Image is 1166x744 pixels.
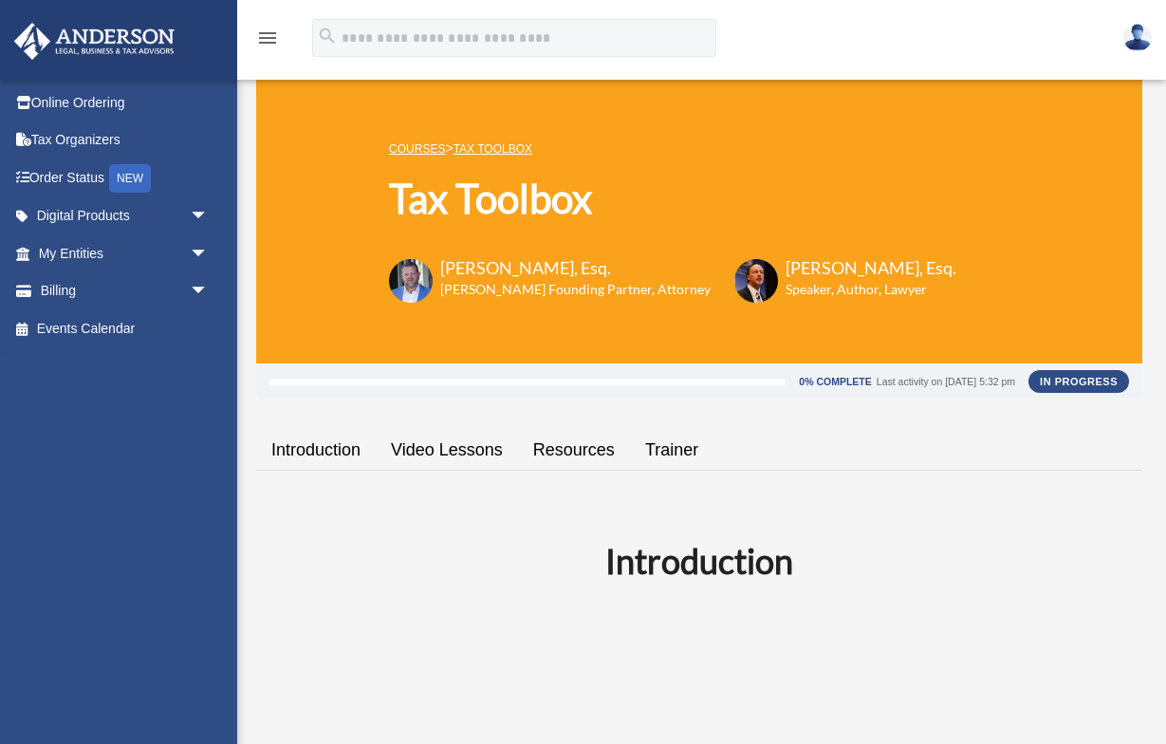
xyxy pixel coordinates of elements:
span: arrow_drop_down [190,234,228,273]
div: 0% Complete [799,377,871,387]
a: Order StatusNEW [13,158,237,197]
h2: Introduction [268,537,1131,585]
i: menu [256,27,279,49]
img: Anderson Advisors Platinum Portal [9,23,180,60]
i: search [317,26,338,46]
h6: [PERSON_NAME] Founding Partner, Attorney [440,280,711,299]
a: Video Lessons [376,423,518,477]
a: Resources [518,423,630,477]
h3: [PERSON_NAME], Esq. [786,256,956,280]
div: Last activity on [DATE] 5:32 pm [877,377,1015,387]
a: Billingarrow_drop_down [13,272,237,310]
h6: Speaker, Author, Lawyer [786,280,933,299]
h1: Tax Toolbox [389,171,956,227]
p: > [389,137,956,160]
a: Introduction [256,423,376,477]
a: Digital Productsarrow_drop_down [13,197,237,235]
div: In Progress [1028,370,1129,393]
a: Trainer [630,423,713,477]
a: Tax Organizers [13,121,237,159]
h3: [PERSON_NAME], Esq. [440,256,711,280]
a: COURSES [389,142,445,156]
img: Toby-circle-head.png [389,259,433,303]
a: Online Ordering [13,84,237,121]
a: Events Calendar [13,309,237,347]
a: My Entitiesarrow_drop_down [13,234,237,272]
a: Tax Toolbox [453,142,532,156]
span: arrow_drop_down [190,272,228,311]
img: User Pic [1123,24,1152,51]
span: arrow_drop_down [190,197,228,236]
a: menu [256,33,279,49]
div: NEW [109,164,151,193]
img: Scott-Estill-Headshot.png [734,259,778,303]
